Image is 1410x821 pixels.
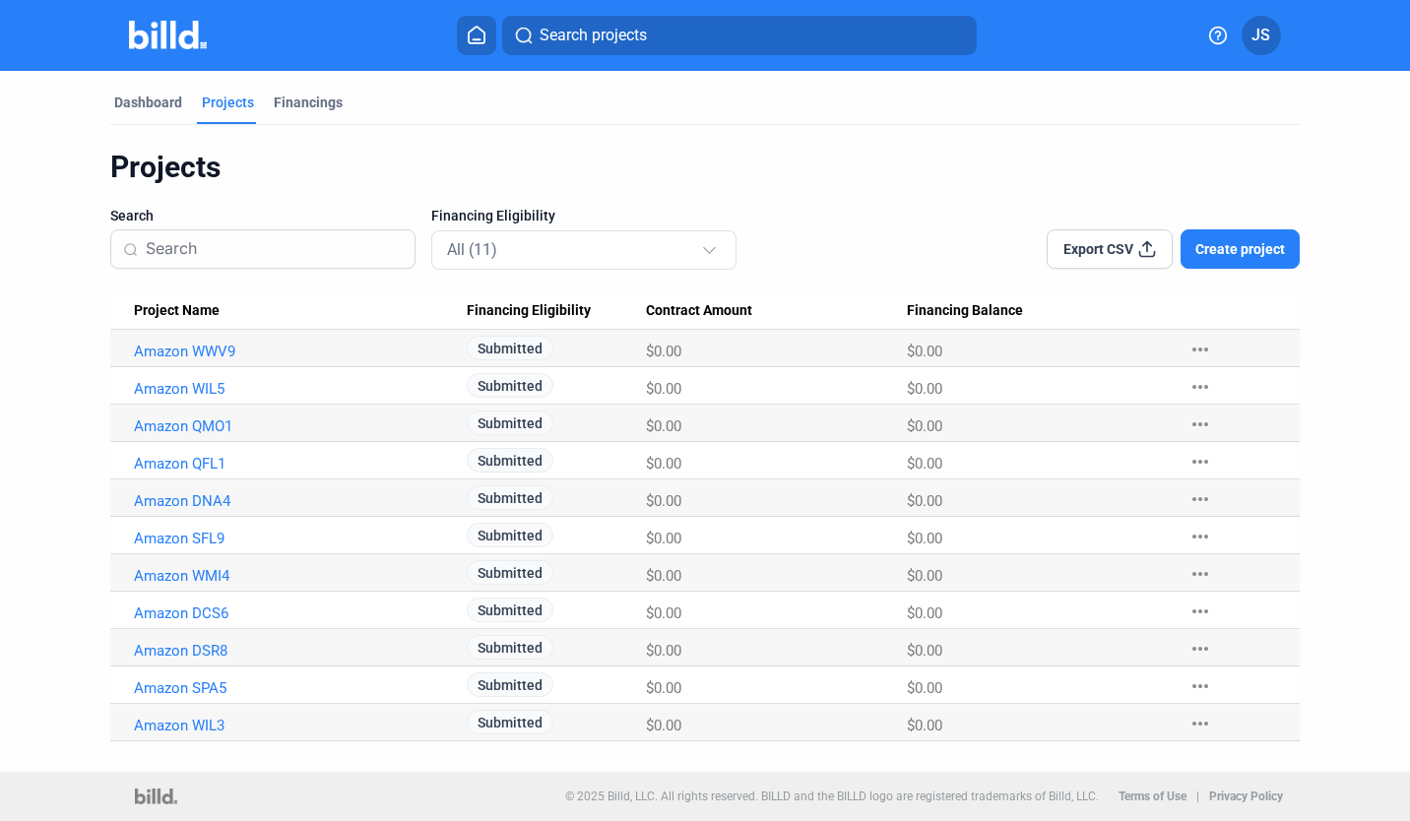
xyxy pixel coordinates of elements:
a: Amazon QMO1 [134,417,450,435]
span: $0.00 [907,717,942,734]
div: Contract Amount [646,302,908,320]
span: $0.00 [646,530,681,547]
mat-icon: more_horiz [1188,412,1212,436]
span: Export CSV [1063,239,1133,259]
button: Export CSV [1047,229,1173,269]
a: Amazon DCS6 [134,604,450,622]
p: © 2025 Billd, LLC. All rights reserved. BILLD and the BILLD logo are registered trademarks of Bil... [565,789,1099,803]
span: $0.00 [646,417,681,435]
span: $0.00 [907,343,942,360]
mat-icon: more_horiz [1188,637,1212,661]
span: Financing Balance [907,302,1023,320]
span: $0.00 [646,380,681,398]
span: Submitted [467,336,553,360]
a: Amazon DNA4 [134,492,450,510]
span: $0.00 [907,604,942,622]
button: Create project [1181,229,1300,269]
span: Submitted [467,523,553,547]
span: Submitted [467,410,553,435]
span: Financing Eligibility [467,302,591,320]
span: Project Name [134,302,220,320]
span: Submitted [467,635,553,660]
div: Dashboard [114,93,182,112]
span: Financing Eligibility [431,206,555,225]
a: Amazon SPA5 [134,679,450,697]
img: logo [135,789,177,804]
span: $0.00 [907,567,942,585]
span: $0.00 [646,567,681,585]
div: Financings [274,93,343,112]
span: $0.00 [646,604,681,622]
mat-icon: more_horiz [1188,674,1212,698]
span: $0.00 [646,492,681,510]
span: Submitted [467,448,553,473]
mat-icon: more_horiz [1188,600,1212,623]
span: $0.00 [907,380,942,398]
a: Amazon SFL9 [134,530,450,547]
span: Submitted [467,598,553,622]
mat-icon: more_horiz [1188,562,1212,586]
mat-select-trigger: All (11) [447,240,497,259]
span: Create project [1195,239,1285,259]
a: Amazon WIL3 [134,717,450,734]
mat-icon: more_horiz [1188,525,1212,548]
a: Amazon WWV9 [134,343,450,360]
span: Submitted [467,710,553,734]
span: $0.00 [907,530,942,547]
div: Projects [110,149,1301,186]
button: JS [1242,16,1281,55]
span: $0.00 [646,717,681,734]
span: JS [1251,24,1270,47]
div: Project Name [134,302,468,320]
b: Privacy Policy [1209,789,1283,803]
span: $0.00 [907,679,942,697]
a: Amazon DSR8 [134,642,450,660]
div: Financing Eligibility [467,302,645,320]
img: Billd Company Logo [129,21,207,49]
span: Submitted [467,672,553,697]
span: Search projects [540,24,647,47]
mat-icon: more_horiz [1188,375,1212,399]
div: Financing Balance [907,302,1169,320]
span: $0.00 [646,343,681,360]
a: Amazon WIL5 [134,380,450,398]
span: $0.00 [646,679,681,697]
span: Contract Amount [646,302,752,320]
a: Amazon QFL1 [134,455,450,473]
mat-icon: more_horiz [1188,450,1212,474]
span: Search [110,206,154,225]
span: Submitted [467,485,553,510]
span: $0.00 [646,642,681,660]
span: Submitted [467,373,553,398]
a: Amazon WMI4 [134,567,450,585]
mat-icon: more_horiz [1188,338,1212,361]
span: $0.00 [907,492,942,510]
span: $0.00 [907,417,942,435]
p: | [1196,789,1199,803]
span: $0.00 [907,642,942,660]
span: Submitted [467,560,553,585]
input: Search [146,228,403,270]
button: Search projects [502,16,977,55]
span: $0.00 [907,455,942,473]
mat-icon: more_horiz [1188,487,1212,511]
mat-icon: more_horiz [1188,712,1212,735]
span: $0.00 [646,455,681,473]
div: Projects [202,93,254,112]
b: Terms of Use [1119,789,1186,803]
